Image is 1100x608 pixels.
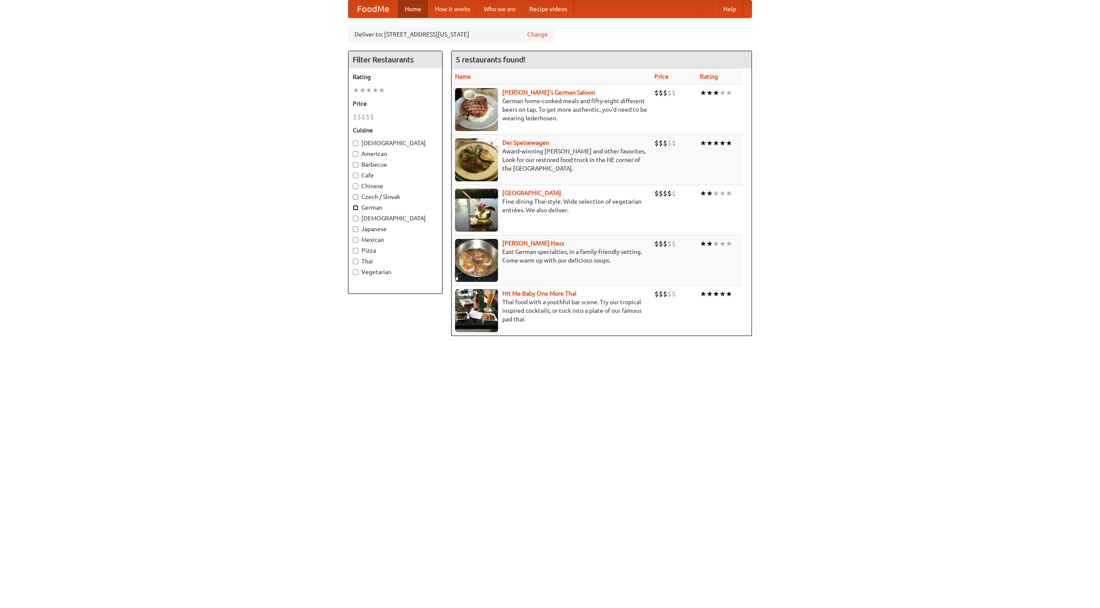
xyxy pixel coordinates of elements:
a: Who we are [477,0,522,18]
a: Price [654,73,669,80]
li: $ [672,289,676,299]
a: Rating [700,73,718,80]
li: ★ [366,86,372,95]
li: $ [672,88,676,98]
li: $ [667,138,672,148]
label: Pizza [353,246,438,255]
li: ★ [713,189,719,198]
li: $ [659,289,663,299]
a: Hit Me Baby One More Thai [502,290,577,297]
label: Cafe [353,171,438,180]
li: ★ [726,239,732,248]
input: Czech / Slovak [353,194,358,200]
li: $ [659,239,663,248]
li: $ [672,138,676,148]
li: $ [654,289,659,299]
li: $ [654,239,659,248]
label: Japanese [353,225,438,233]
li: $ [667,239,672,248]
li: ★ [700,138,706,148]
li: ★ [719,289,726,299]
li: ★ [726,88,732,98]
li: $ [366,112,370,122]
label: American [353,150,438,158]
a: Help [716,0,743,18]
img: satay.jpg [455,189,498,232]
p: Award-winning [PERSON_NAME] and other favorites. Look for our restored food truck in the NE corne... [455,147,648,173]
input: German [353,205,358,211]
input: Barbecue [353,162,358,168]
p: German home-cooked meals and fifty-eight different beers on tap. To get more authentic, you'd nee... [455,97,648,122]
li: $ [663,138,667,148]
input: Mexican [353,237,358,243]
li: ★ [713,88,719,98]
li: ★ [706,289,713,299]
img: kohlhaus.jpg [455,239,498,282]
a: How it works [428,0,477,18]
p: Thai food with a youthful bar scene. Try our tropical inspired cocktails, or tuck into a plate of... [455,298,648,324]
label: [DEMOGRAPHIC_DATA] [353,214,438,223]
input: [DEMOGRAPHIC_DATA] [353,141,358,146]
p: East German specialties, in a family-friendly setting. Come warm up with our delicious soups. [455,247,648,265]
li: $ [672,189,676,198]
li: $ [663,88,667,98]
li: ★ [726,189,732,198]
li: ★ [359,86,366,95]
input: Pizza [353,248,358,254]
h5: Price [353,99,438,108]
h4: Filter Restaurants [348,51,442,68]
input: Chinese [353,183,358,189]
li: ★ [713,289,719,299]
input: Vegetarian [353,269,358,275]
li: ★ [700,239,706,248]
label: Thai [353,257,438,266]
li: ★ [719,189,726,198]
img: esthers.jpg [455,88,498,131]
label: Mexican [353,235,438,244]
li: ★ [713,239,719,248]
a: Der Speisewagen [502,139,549,146]
li: $ [663,239,667,248]
li: $ [353,112,357,122]
input: American [353,151,358,157]
b: [GEOGRAPHIC_DATA] [502,189,561,196]
li: $ [663,189,667,198]
li: $ [672,239,676,248]
div: Deliver to: [STREET_ADDRESS][US_STATE] [348,27,554,42]
li: ★ [706,239,713,248]
li: ★ [706,189,713,198]
li: $ [659,88,663,98]
input: Thai [353,259,358,264]
ng-pluralize: 5 restaurants found! [456,55,526,64]
li: ★ [726,289,732,299]
li: $ [667,88,672,98]
a: [PERSON_NAME]'s German Saloon [502,89,595,96]
li: $ [659,138,663,148]
li: $ [667,289,672,299]
label: [DEMOGRAPHIC_DATA] [353,139,438,147]
label: Vegetarian [353,268,438,276]
h5: Rating [353,73,438,81]
li: ★ [372,86,379,95]
p: Fine dining Thai-style. Wide selection of vegetarian entrées. We also deliver. [455,197,648,214]
li: $ [654,138,659,148]
li: ★ [719,138,726,148]
li: ★ [700,289,706,299]
li: ★ [726,138,732,148]
label: Czech / Slovak [353,192,438,201]
img: speisewagen.jpg [455,138,498,181]
li: ★ [700,189,706,198]
li: $ [654,88,659,98]
li: $ [357,112,361,122]
li: ★ [713,138,719,148]
input: [DEMOGRAPHIC_DATA] [353,216,358,221]
li: $ [370,112,374,122]
img: babythai.jpg [455,289,498,332]
li: $ [659,189,663,198]
input: Japanese [353,226,358,232]
li: ★ [719,239,726,248]
li: ★ [353,86,359,95]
